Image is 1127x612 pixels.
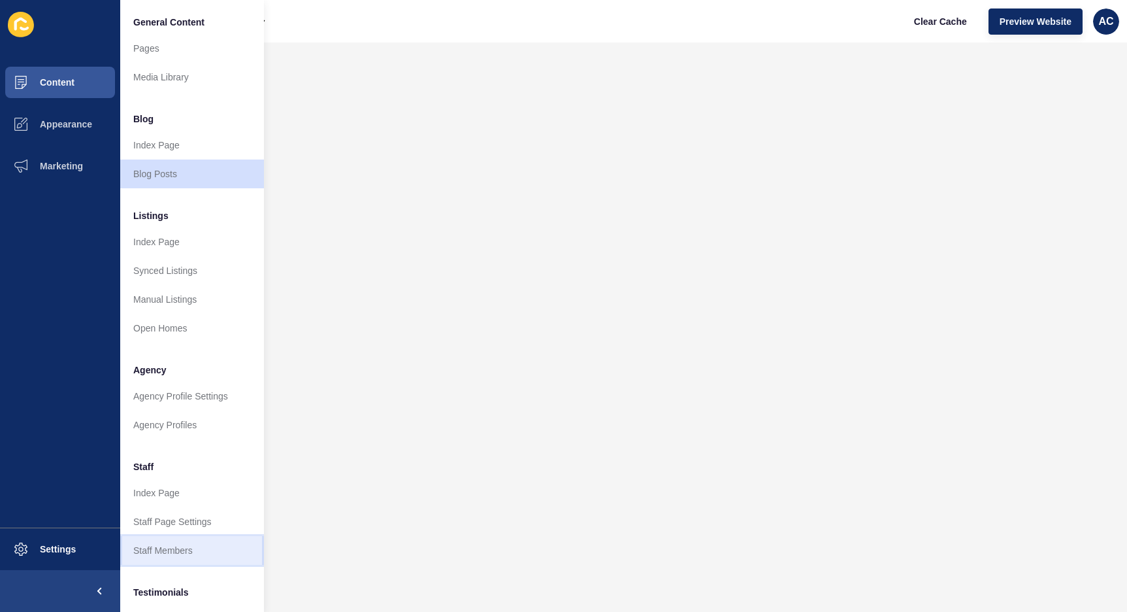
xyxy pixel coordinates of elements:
a: Staff Page Settings [120,507,264,536]
button: Clear Cache [903,8,978,35]
a: Staff Members [120,536,264,565]
a: Pages [120,34,264,63]
span: Agency [133,364,167,377]
span: Preview Website [1000,15,1071,28]
a: Agency Profiles [120,411,264,439]
a: Blog Posts [120,160,264,188]
a: Index Page [120,131,264,160]
span: Testimonials [133,586,189,599]
a: Open Homes [120,314,264,343]
span: Listings [133,209,169,222]
span: Clear Cache [914,15,967,28]
a: Synced Listings [120,256,264,285]
span: Blog [133,112,154,126]
a: Media Library [120,63,264,92]
a: Manual Listings [120,285,264,314]
a: Index Page [120,479,264,507]
a: Agency Profile Settings [120,382,264,411]
span: AC [1098,15,1113,28]
span: General Content [133,16,204,29]
a: Index Page [120,228,264,256]
button: Preview Website [988,8,1083,35]
span: Staff [133,460,154,473]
